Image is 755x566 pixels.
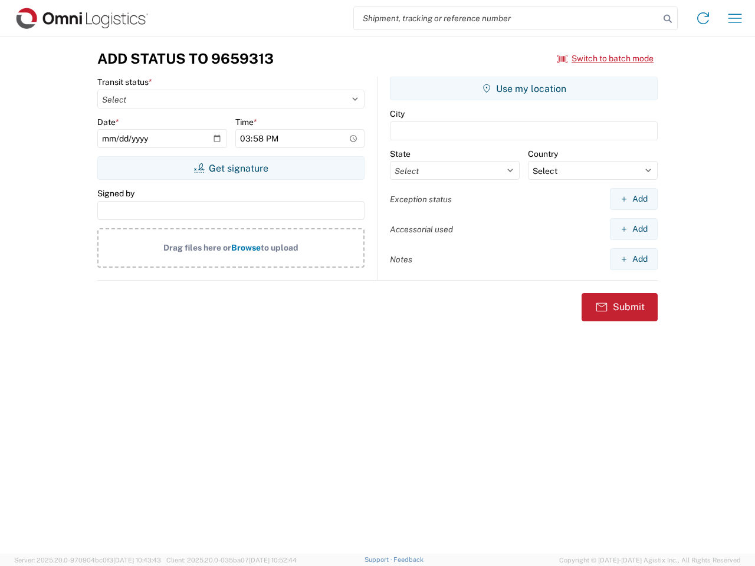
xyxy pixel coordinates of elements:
[235,117,257,127] label: Time
[390,194,452,205] label: Exception status
[261,243,298,252] span: to upload
[97,156,365,180] button: Get signature
[610,218,658,240] button: Add
[528,149,558,159] label: Country
[97,50,274,67] h3: Add Status to 9659313
[354,7,659,29] input: Shipment, tracking or reference number
[231,243,261,252] span: Browse
[559,555,741,565] span: Copyright © [DATE]-[DATE] Agistix Inc., All Rights Reserved
[610,188,658,210] button: Add
[97,117,119,127] label: Date
[390,108,405,119] label: City
[97,77,152,87] label: Transit status
[97,188,134,199] label: Signed by
[390,224,453,235] label: Accessorial used
[582,293,658,321] button: Submit
[390,77,658,100] button: Use my location
[166,557,297,564] span: Client: 2025.20.0-035ba07
[14,557,161,564] span: Server: 2025.20.0-970904bc0f3
[557,49,654,68] button: Switch to batch mode
[393,556,424,563] a: Feedback
[610,248,658,270] button: Add
[163,243,231,252] span: Drag files here or
[113,557,161,564] span: [DATE] 10:43:43
[249,557,297,564] span: [DATE] 10:52:44
[365,556,394,563] a: Support
[390,149,411,159] label: State
[390,254,412,265] label: Notes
